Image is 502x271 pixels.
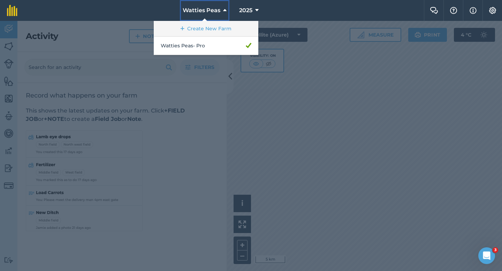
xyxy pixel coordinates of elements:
a: Watties Peas- Pro [154,37,258,55]
iframe: Intercom live chat [478,247,495,264]
span: 3 [493,247,498,253]
img: svg+xml;base64,PHN2ZyB4bWxucz0iaHR0cDovL3d3dy53My5vcmcvMjAwMC9zdmciIHdpZHRoPSIxNyIgaGVpZ2h0PSIxNy... [470,6,477,15]
img: A question mark icon [449,7,458,14]
img: A cog icon [488,7,497,14]
img: Two speech bubbles overlapping with the left bubble in the forefront [430,7,438,14]
a: Create New Farm [154,21,258,37]
span: 2025 [239,6,252,15]
img: fieldmargin Logo [7,5,17,16]
span: Watties Peas [183,6,220,15]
